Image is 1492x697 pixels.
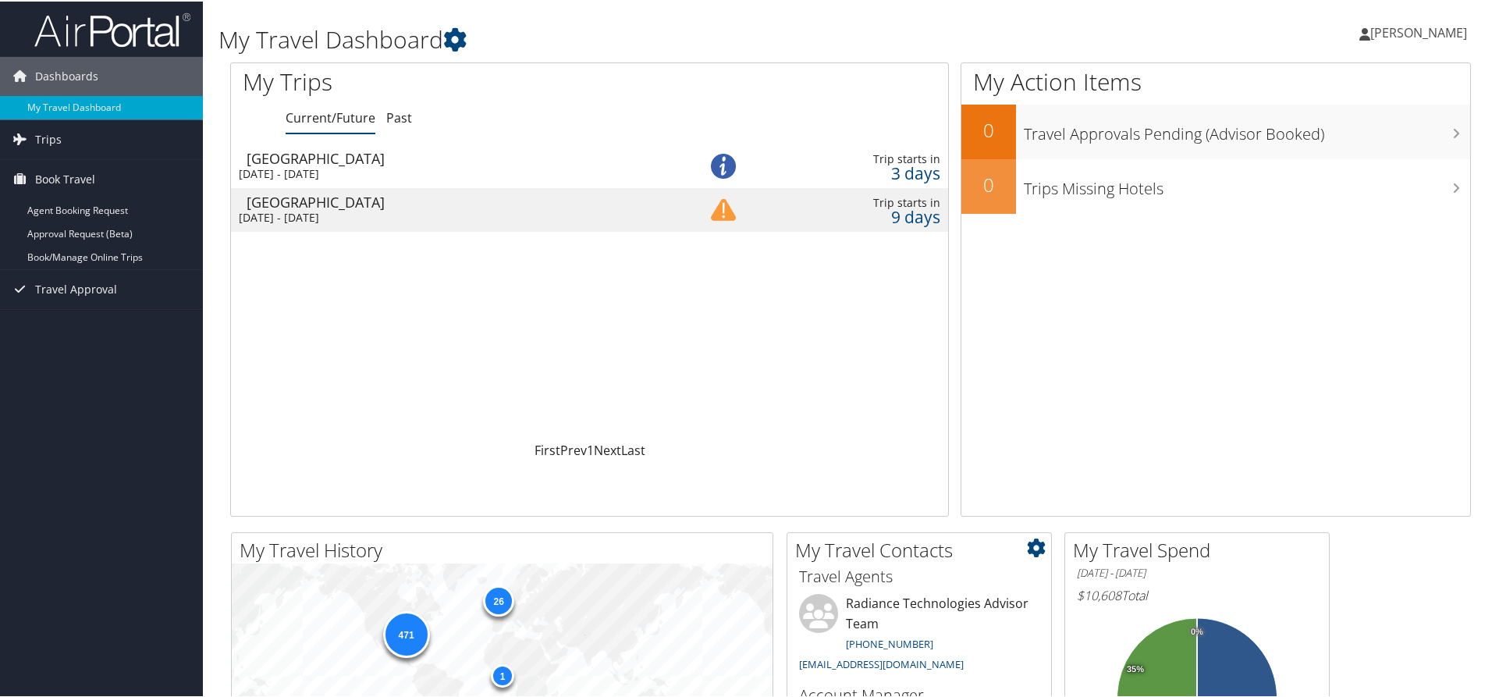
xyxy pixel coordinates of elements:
[711,196,736,221] img: alert-flat-solid-caution.png
[247,150,663,164] div: [GEOGRAPHIC_DATA]
[961,158,1470,212] a: 0Trips Missing Hotels
[587,440,594,457] a: 1
[35,119,62,158] span: Trips
[594,440,621,457] a: Next
[35,158,95,197] span: Book Travel
[783,194,940,208] div: Trip starts in
[1024,169,1470,198] h3: Trips Missing Hotels
[846,635,933,649] a: [PHONE_NUMBER]
[621,440,645,457] a: Last
[483,583,514,614] div: 26
[961,103,1470,158] a: 0Travel Approvals Pending (Advisor Booked)
[711,152,736,177] img: alert-flat-solid-info.png
[386,108,412,125] a: Past
[243,64,638,97] h1: My Trips
[1024,114,1470,144] h3: Travel Approvals Pending (Advisor Booked)
[34,10,190,47] img: airportal-logo.png
[783,165,940,179] div: 3 days
[239,165,655,180] div: [DATE] - [DATE]
[961,170,1016,197] h2: 0
[1370,23,1467,40] span: [PERSON_NAME]
[1359,8,1483,55] a: [PERSON_NAME]
[218,22,1061,55] h1: My Travel Dashboard
[491,663,514,686] div: 1
[1077,564,1317,579] h6: [DATE] - [DATE]
[783,151,940,165] div: Trip starts in
[783,208,940,222] div: 9 days
[560,440,587,457] a: Prev
[1077,585,1317,603] h6: Total
[799,656,964,670] a: [EMAIL_ADDRESS][DOMAIN_NAME]
[35,55,98,94] span: Dashboards
[1077,585,1121,603] span: $10,608
[961,116,1016,142] h2: 0
[961,64,1470,97] h1: My Action Items
[1127,663,1144,673] tspan: 35%
[35,268,117,308] span: Travel Approval
[239,209,655,223] div: [DATE] - [DATE]
[1073,535,1329,562] h2: My Travel Spend
[1191,626,1203,635] tspan: 0%
[791,592,1047,676] li: Radiance Technologies Advisor Team
[799,564,1039,586] h3: Travel Agents
[382,610,429,656] div: 471
[795,535,1051,562] h2: My Travel Contacts
[247,194,663,208] div: [GEOGRAPHIC_DATA]
[240,535,773,562] h2: My Travel History
[286,108,375,125] a: Current/Future
[535,440,560,457] a: First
